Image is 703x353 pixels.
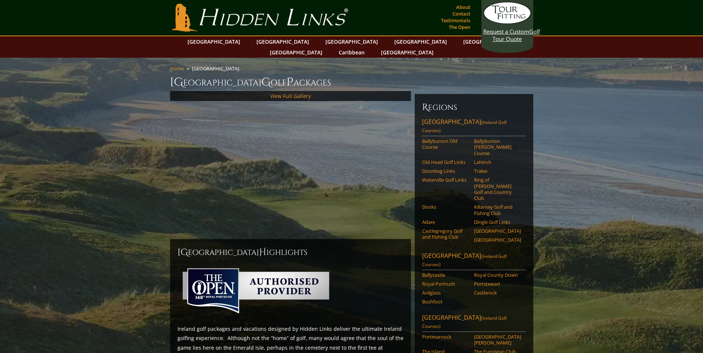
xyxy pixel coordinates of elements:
a: Portstewart [474,281,521,287]
span: (Ireland Golf Courses) [422,119,507,134]
a: Contact [451,9,472,19]
a: Doonbeg Links [422,168,469,174]
span: (Ireland Golf Courses) [422,253,507,268]
a: [GEOGRAPHIC_DATA] [184,36,244,47]
a: Portmarnock [422,334,469,340]
span: P [286,75,294,90]
a: [GEOGRAPHIC_DATA] [322,36,382,47]
a: Royal County Down [474,272,521,278]
h2: [GEOGRAPHIC_DATA] ighlights [178,246,404,258]
a: Home [170,65,184,72]
a: [GEOGRAPHIC_DATA](Ireland Golf Courses) [422,118,526,136]
a: View Full Gallery [270,93,311,100]
span: G [261,75,271,90]
a: Request a CustomGolf Tour Quote [483,2,531,43]
a: About [454,2,472,12]
a: Old Head Golf Links [422,159,469,165]
a: Ballycastle [422,272,469,278]
a: [GEOGRAPHIC_DATA](Ireland Golf Courses) [422,313,526,332]
a: [GEOGRAPHIC_DATA] [460,36,520,47]
a: Castlegregory Golf and Fishing Club [422,228,469,240]
a: Royal Portrush [422,281,469,287]
a: Caribbean [335,47,368,58]
a: [GEOGRAPHIC_DATA] [266,47,326,58]
a: Ballybunion [PERSON_NAME] Course [474,138,521,156]
a: [GEOGRAPHIC_DATA](Ireland Golf Courses) [422,252,526,270]
a: [GEOGRAPHIC_DATA][PERSON_NAME] [474,334,521,346]
a: Adare [422,219,469,225]
a: [GEOGRAPHIC_DATA] [474,237,521,243]
a: Ballybunion Old Course [422,138,469,150]
a: [GEOGRAPHIC_DATA] [391,36,451,47]
a: Dooks [422,204,469,210]
a: Killarney Golf and Fishing Club [474,204,521,216]
a: [GEOGRAPHIC_DATA] [253,36,313,47]
a: The Open [447,22,472,32]
h6: Regions [422,101,526,113]
a: Ring of [PERSON_NAME] Golf and Country Club [474,177,521,201]
a: Ardglass [422,290,469,296]
a: [GEOGRAPHIC_DATA] [377,47,437,58]
a: Tralee [474,168,521,174]
a: Dingle Golf Links [474,219,521,225]
a: Castlerock [474,290,521,296]
li: [GEOGRAPHIC_DATA] [192,65,242,72]
span: H [259,246,266,258]
span: (Ireland Golf Courses) [422,315,507,329]
a: [GEOGRAPHIC_DATA] [474,228,521,234]
h1: [GEOGRAPHIC_DATA] olf ackages [170,75,533,90]
a: Waterville Golf Links [422,177,469,183]
a: Bushfoot [422,299,469,305]
span: Request a Custom [483,28,529,35]
a: Testimonials [439,15,472,26]
a: Lahinch [474,159,521,165]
